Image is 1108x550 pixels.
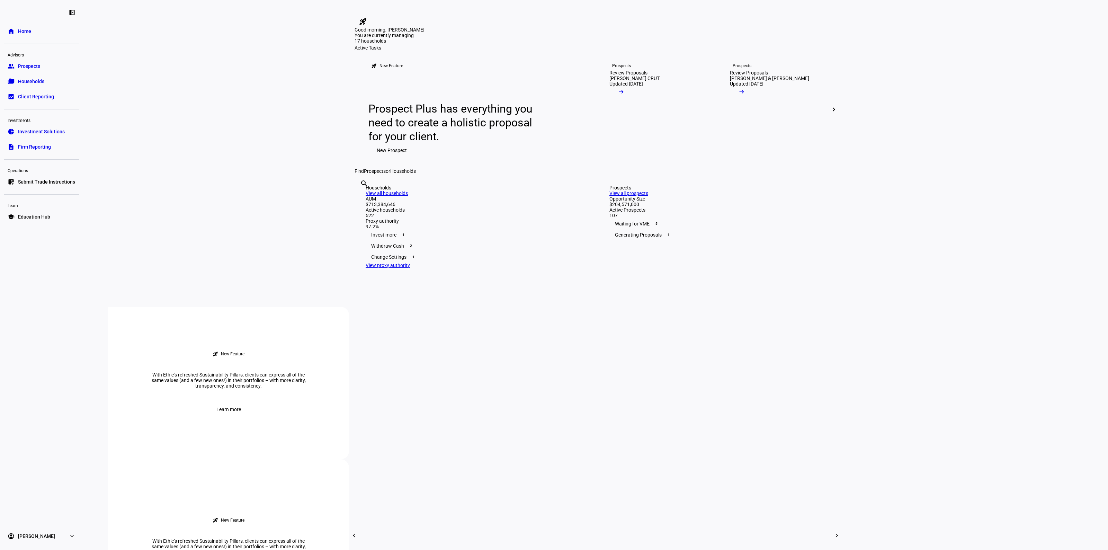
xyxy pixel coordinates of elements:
div: Active Tasks [355,45,837,51]
div: Active households [366,207,582,213]
div: Prospect Plus has everything you need to create a holistic proposal for your client. [368,102,539,143]
div: Investments [4,115,79,125]
div: Prospects [612,63,631,69]
div: Learn [4,200,79,210]
div: Advisors [4,50,79,59]
mat-icon: rocket_launch [359,17,367,26]
span: New Prospect [377,143,407,157]
a: bid_landscapeClient Reporting [4,90,79,104]
span: Households [18,78,44,85]
a: View all households [366,190,408,196]
span: 1 [666,232,671,238]
div: Households [366,185,582,190]
div: 522 [366,213,582,218]
div: Withdraw Cash [366,240,582,251]
div: Updated [DATE] [730,81,763,87]
span: Prospects [18,63,40,70]
span: 5 [654,221,659,227]
a: pie_chartInvestment Solutions [4,125,79,139]
div: Generating Proposals [609,229,825,240]
div: New Feature [221,517,244,523]
div: Proxy authority [366,218,582,224]
mat-icon: search [360,179,368,188]
div: $204,571,000 [609,202,825,207]
div: New Feature [379,63,403,69]
div: Find or [355,168,837,174]
a: View all prospects [609,190,648,196]
span: Client Reporting [18,93,54,100]
a: groupProspects [4,59,79,73]
eth-mat-symbol: account_circle [8,533,15,540]
button: Learn more [208,402,249,416]
mat-icon: arrow_right_alt [738,88,745,95]
eth-mat-symbol: pie_chart [8,128,15,135]
div: Good morning, [PERSON_NAME] [355,27,837,33]
div: Waiting for VME [609,218,825,229]
span: 1 [401,232,406,238]
div: Opportunity Size [609,196,825,202]
mat-icon: rocket_launch [213,351,218,357]
mat-icon: chevron_right [830,105,838,114]
eth-mat-symbol: home [8,28,15,35]
span: Prospects [364,168,386,174]
a: ProspectsReview Proposals[PERSON_NAME] CRUTUpdated [DATE] [598,51,713,168]
eth-mat-symbol: school [8,213,15,220]
span: You are currently managing [355,33,414,38]
span: [PERSON_NAME] [18,533,55,540]
eth-mat-symbol: left_panel_close [69,9,75,16]
eth-mat-symbol: bid_landscape [8,93,15,100]
span: Investment Solutions [18,128,65,135]
eth-mat-symbol: description [8,143,15,150]
span: Submit Trade Instructions [18,178,75,185]
span: Education Hub [18,213,50,220]
div: 107 [609,213,825,218]
div: New Feature [221,351,244,357]
div: Change Settings [366,251,582,263]
div: AUM [366,196,582,202]
div: Review Proposals [609,70,647,76]
mat-icon: arrow_right_alt [618,88,625,95]
a: descriptionFirm Reporting [4,140,79,154]
mat-icon: rocket_launch [371,63,377,69]
div: Prospects [609,185,825,190]
mat-icon: chevron_right [833,531,841,540]
span: Households [390,168,416,174]
div: Review Proposals [730,70,768,76]
button: New Prospect [368,143,415,157]
span: Firm Reporting [18,143,51,150]
div: 17 households [355,38,424,45]
input: Enter name of prospect or household [360,189,361,197]
mat-icon: rocket_launch [213,517,218,523]
a: View proxy authority [366,263,410,268]
div: $713,384,646 [366,202,582,207]
a: folder_copyHouseholds [4,74,79,88]
span: Home [18,28,31,35]
a: homeHome [4,24,79,38]
a: ProspectsReview Proposals[PERSON_NAME] & [PERSON_NAME]Updated [DATE] [719,51,834,168]
div: [PERSON_NAME] & [PERSON_NAME] [730,76,809,81]
div: Prospects [733,63,751,69]
span: 2 [408,243,414,249]
eth-mat-symbol: group [8,63,15,70]
mat-icon: chevron_left [350,531,358,540]
eth-mat-symbol: folder_copy [8,78,15,85]
span: Learn more [216,402,241,416]
eth-mat-symbol: expand_more [69,533,75,540]
div: Active Prospects [609,207,825,213]
eth-mat-symbol: list_alt_add [8,178,15,185]
div: Updated [DATE] [609,81,643,87]
div: Invest more [366,229,582,240]
div: [PERSON_NAME] CRUT [609,76,660,81]
span: 1 [411,254,416,260]
div: 97.2% [366,224,582,229]
div: With Ethic’s refreshed Sustainability Pillars, clients can express all of the same values (and a ... [142,372,315,389]
div: Operations [4,165,79,175]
